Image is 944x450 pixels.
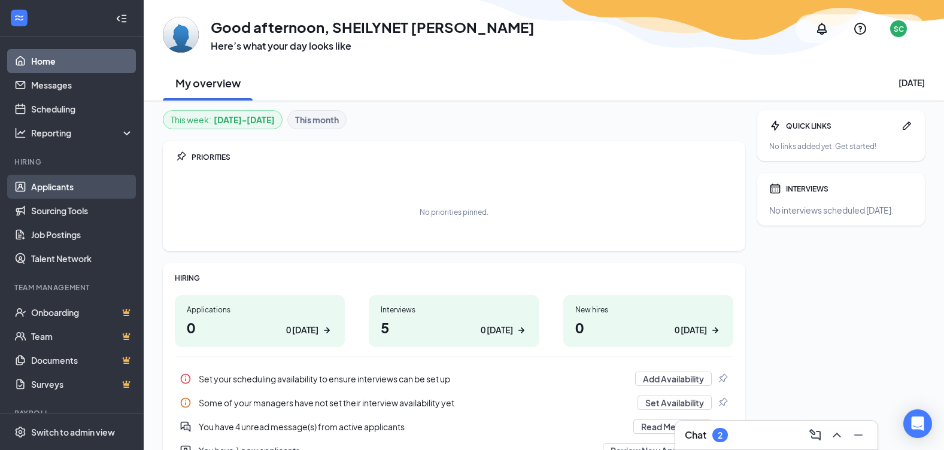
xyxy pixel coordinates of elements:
a: Job Postings [31,223,133,247]
a: Sourcing Tools [31,199,133,223]
svg: Settings [14,426,26,438]
svg: WorkstreamLogo [13,12,25,24]
svg: ChevronUp [830,428,844,442]
div: New hires [575,305,721,315]
div: Switch to admin view [31,426,115,438]
a: TeamCrown [31,324,133,348]
a: DoubleChatActiveYou have 4 unread message(s) from active applicantsRead MessagesPin [175,415,733,439]
svg: ArrowRight [321,324,333,336]
svg: QuestionInfo [853,22,867,36]
div: You have 4 unread message(s) from active applicants [199,421,626,433]
div: Some of your managers have not set their interview availability yet [175,391,733,415]
a: Scheduling [31,97,133,121]
svg: Pin [717,397,729,409]
div: Team Management [14,282,131,293]
button: ChevronUp [827,425,846,445]
svg: Pin [175,151,187,163]
svg: Collapse [116,13,128,25]
div: 0 [DATE] [481,324,513,336]
svg: ArrowRight [709,324,721,336]
button: Add Availability [635,372,712,386]
h3: Here’s what your day looks like [211,39,535,53]
div: Set your scheduling availability to ensure interviews can be set up [199,373,628,385]
svg: ArrowRight [515,324,527,336]
a: OnboardingCrown [31,300,133,324]
b: This month [295,113,339,126]
img: SHEILYNET CABAN SULE [163,17,199,53]
div: Interviews [381,305,527,315]
div: Applications [187,305,333,315]
h1: 0 [187,317,333,337]
div: Some of your managers have not set their interview availability yet [199,397,630,409]
div: No interviews scheduled [DATE]. [769,204,913,216]
a: Talent Network [31,247,133,270]
div: Reporting [31,127,134,139]
svg: Pen [901,120,913,132]
svg: Info [180,373,192,385]
h3: Chat [685,428,706,442]
div: [DATE] [899,77,925,89]
div: 0 [DATE] [675,324,707,336]
div: No priorities pinned. [420,207,488,217]
a: Home [31,49,133,73]
div: QUICK LINKS [786,121,896,131]
svg: Info [180,397,192,409]
div: No links added yet. Get started! [769,141,913,151]
button: Read Messages [633,419,712,434]
a: DocumentsCrown [31,348,133,372]
div: INTERVIEWS [786,184,913,194]
a: InfoSome of your managers have not set their interview availability yetSet AvailabilityPin [175,391,733,415]
div: Hiring [14,157,131,167]
div: Open Intercom Messenger [903,409,932,438]
svg: DoubleChatActive [180,421,192,433]
h2: My overview [175,75,241,90]
a: Applications00 [DATE]ArrowRight [175,295,345,347]
div: PRIORITIES [192,152,733,162]
a: SurveysCrown [31,372,133,396]
a: Interviews50 [DATE]ArrowRight [369,295,539,347]
svg: Notifications [815,22,829,36]
div: Payroll [14,408,131,418]
button: Minimize [849,425,868,445]
div: 0 [DATE] [286,324,318,336]
h1: 5 [381,317,527,337]
b: [DATE] - [DATE] [214,113,275,126]
h1: 0 [575,317,721,337]
a: InfoSet your scheduling availability to ensure interviews can be set upAdd AvailabilityPin [175,367,733,391]
button: Set Availability [638,396,712,410]
div: Set your scheduling availability to ensure interviews can be set up [175,367,733,391]
div: This week : [171,113,275,126]
svg: ComposeMessage [808,428,822,442]
svg: Minimize [851,428,866,442]
a: Applicants [31,175,133,199]
a: New hires00 [DATE]ArrowRight [563,295,733,347]
div: SC [894,24,904,34]
svg: Bolt [769,120,781,132]
svg: Analysis [14,127,26,139]
div: 2 [718,430,723,440]
svg: Pin [717,373,729,385]
h1: Good afternoon, SHEILYNET [PERSON_NAME] [211,17,535,37]
button: ComposeMessage [806,425,825,445]
svg: Calendar [769,183,781,194]
div: HIRING [175,273,733,283]
a: Messages [31,73,133,97]
div: You have 4 unread message(s) from active applicants [175,415,733,439]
